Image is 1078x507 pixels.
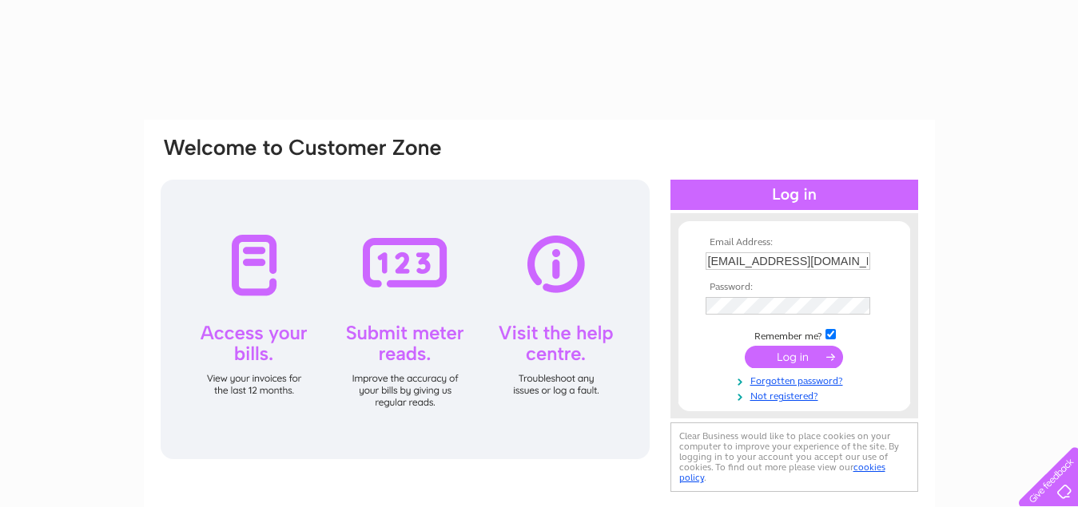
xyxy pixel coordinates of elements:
[702,282,887,293] th: Password:
[702,237,887,248] th: Email Address:
[706,387,887,402] a: Not registered?
[679,461,885,483] a: cookies policy
[670,422,918,492] div: Clear Business would like to place cookies on your computer to improve your experience of the sit...
[706,372,887,387] a: Forgotten password?
[702,327,887,343] td: Remember me?
[745,346,843,368] input: Submit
